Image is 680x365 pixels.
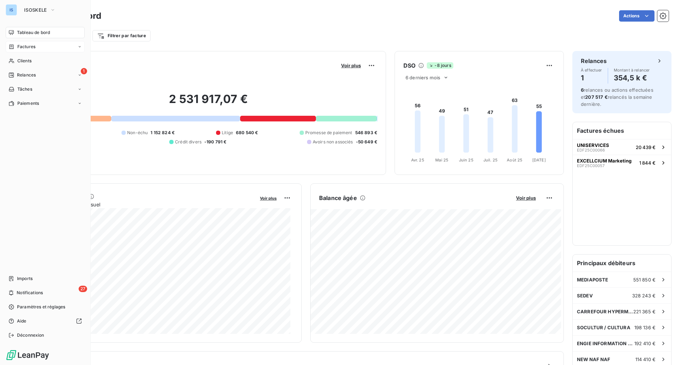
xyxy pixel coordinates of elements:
span: Clients [17,58,32,64]
h6: DSO [403,61,415,70]
span: Paramètres et réglages [17,304,65,310]
h4: 354,5 k € [614,72,650,84]
span: Voir plus [516,195,536,201]
span: 551 850 € [633,277,656,283]
span: Notifications [17,290,43,296]
span: EDF25C00057 [577,164,605,168]
button: UNISERVICESEDF25C0006620 439 € [573,139,671,155]
span: 20 439 € [636,144,656,150]
a: Aide [6,315,85,327]
span: Montant à relancer [614,68,650,72]
span: EDF25C00066 [577,148,605,152]
span: Voir plus [260,196,277,201]
span: ENGIE INFORMATION ET TECHNOLOGIES (DGP) [577,341,634,346]
span: Chiffre d'affaires mensuel [40,201,255,208]
iframe: Intercom live chat [656,341,673,358]
span: SEDEV [577,293,593,298]
span: Déconnexion [17,332,44,338]
h6: Principaux débiteurs [573,255,671,272]
button: Filtrer par facture [92,30,151,41]
span: NEW NAF NAF [577,357,611,362]
tspan: [DATE] [532,158,546,162]
tspan: Août 25 [507,158,522,162]
span: Factures [17,44,35,50]
span: Non-échu [127,130,148,136]
span: Paiements [17,100,39,107]
span: Aide [17,318,27,324]
span: Promesse de paiement [305,130,352,136]
span: 6 derniers mois [406,75,440,80]
span: -190 791 € [204,139,227,145]
span: CARREFOUR HYPERMARCHES [577,309,633,314]
span: UNISERVICES [577,142,609,148]
tspan: Avr. 25 [411,158,424,162]
span: 207 517 € [585,94,607,100]
span: EXCELLCIUM Marketing [577,158,631,164]
button: Actions [619,10,654,22]
span: Imports [17,275,33,282]
h6: Balance âgée [319,194,357,202]
span: Avoirs non associés [313,139,353,145]
span: MEDIAPOSTE [577,277,608,283]
h6: Relances [581,57,607,65]
span: Crédit divers [175,139,202,145]
span: À effectuer [581,68,602,72]
h4: 1 [581,72,602,84]
span: -50 649 € [356,139,377,145]
span: 221 365 € [633,309,656,314]
span: ISOSKELE [24,7,47,13]
tspan: Juin 25 [459,158,474,162]
img: Logo LeanPay [6,349,50,361]
h2: 2 531 917,07 € [40,92,377,113]
button: Voir plus [258,195,279,201]
span: 192 410 € [634,341,656,346]
span: 680 540 € [236,130,258,136]
span: 1 844 € [639,160,656,166]
span: Voir plus [341,63,361,68]
span: 27 [79,286,87,292]
span: 1 [81,68,87,74]
div: IS [6,4,17,16]
span: 1 152 824 € [151,130,175,136]
span: 198 136 € [634,325,656,330]
button: EXCELLCIUM MarketingEDF25C000571 844 € [573,155,671,170]
tspan: Juil. 25 [483,158,498,162]
h6: Factures échues [573,122,671,139]
tspan: Mai 25 [435,158,448,162]
span: Relances [17,72,36,78]
span: 114 410 € [635,357,656,362]
button: Voir plus [514,195,538,201]
span: SOCULTUR / CULTURA [577,325,630,330]
span: 6 [581,87,584,93]
span: Tableau de bord [17,29,50,36]
span: Litige [222,130,233,136]
span: -8 jours [427,62,453,69]
span: 546 893 € [355,130,377,136]
span: relances ou actions effectuées et relancés la semaine dernière. [581,87,653,107]
span: 328 243 € [632,293,656,298]
button: Voir plus [339,62,363,69]
span: Tâches [17,86,32,92]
